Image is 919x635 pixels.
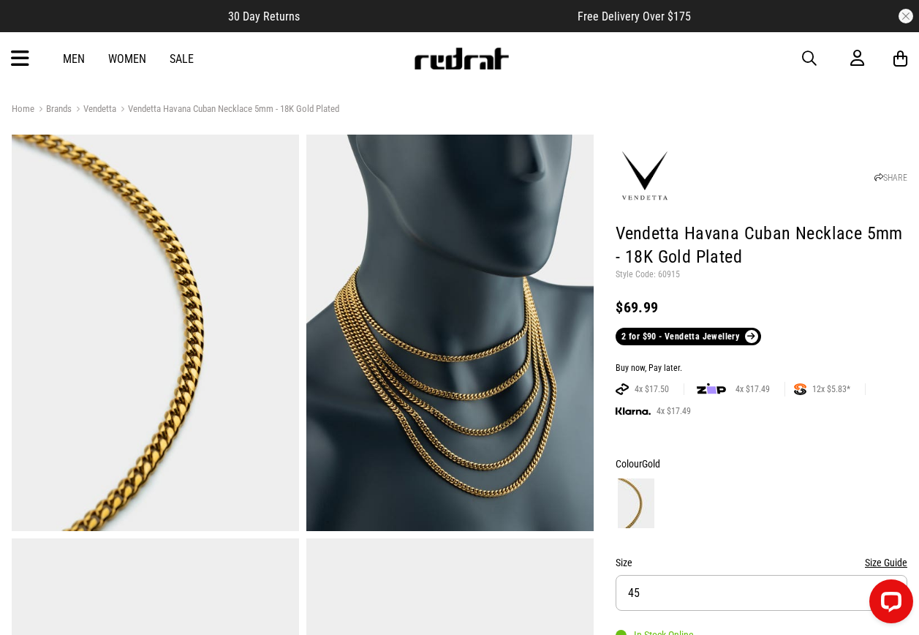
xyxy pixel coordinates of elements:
a: Women [108,52,146,66]
a: Vendetta Havana Cuban Necklace 5mm - 18K Gold Plated [116,103,339,117]
img: Gold [618,478,654,528]
button: 45 [616,575,907,611]
img: KLARNA [616,407,651,416]
div: Colour [616,455,907,473]
p: Style Code: 60915 [616,269,907,281]
a: Vendetta [72,103,116,117]
span: 12x $5.83* [806,383,856,395]
span: 4x $17.49 [730,383,776,395]
div: Size [616,554,907,571]
a: Brands [34,103,72,117]
img: Vendetta [616,147,674,206]
iframe: Customer reviews powered by Trustpilot [329,9,548,23]
span: Gold [642,458,660,470]
a: SHARE [874,173,907,183]
img: Redrat logo [413,48,510,69]
h1: Vendetta Havana Cuban Necklace 5mm - 18K Gold Plated [616,222,907,269]
a: Sale [170,52,194,66]
div: Buy now, Pay later. [616,363,907,375]
div: $69.99 [616,298,907,316]
img: Vendetta Havana Cuban Necklace 5mm - 18k Gold Plated in Gold [306,135,594,531]
img: zip [697,382,726,397]
a: Home [12,103,34,114]
span: 4x $17.50 [629,383,675,395]
span: Free Delivery Over $175 [578,10,691,23]
a: Men [63,52,85,66]
span: 4x $17.49 [651,405,697,417]
span: 30 Day Returns [228,10,300,23]
iframe: LiveChat chat widget [858,574,919,635]
img: SPLITPAY [794,383,806,395]
img: AFTERPAY [616,383,629,395]
a: 2 for $90 - Vendetta Jewellery [616,328,760,345]
span: 45 [628,586,640,600]
button: Size Guide [865,554,907,571]
img: Vendetta Havana Cuban Necklace 5mm - 18k Gold Plated in Gold [12,135,299,531]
